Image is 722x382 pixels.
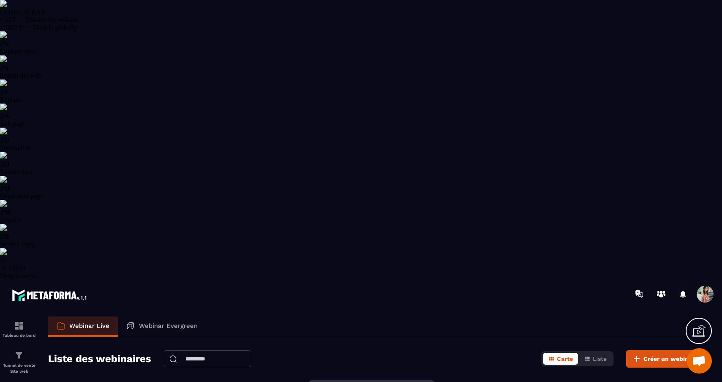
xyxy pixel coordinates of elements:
button: Carte [543,353,578,365]
div: Ouvrir le chat [687,348,712,374]
img: logo [12,287,88,303]
p: Webinar Live [69,322,109,330]
img: formation [14,321,24,331]
a: formationformationTableau de bord [2,314,36,344]
p: Webinar Evergreen [139,322,198,330]
span: Liste [593,355,607,362]
span: Carte [557,355,573,362]
img: formation [14,350,24,360]
a: formationformationTunnel de vente Site web [2,344,36,381]
span: Créer un webinaire [643,355,700,363]
p: Tunnel de vente Site web [2,363,36,374]
a: Webinar Live [48,317,118,337]
h2: Liste des webinaires [48,350,151,367]
button: Créer un webinaire [626,350,705,368]
button: Liste [579,353,612,365]
p: Tableau de bord [2,333,36,338]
